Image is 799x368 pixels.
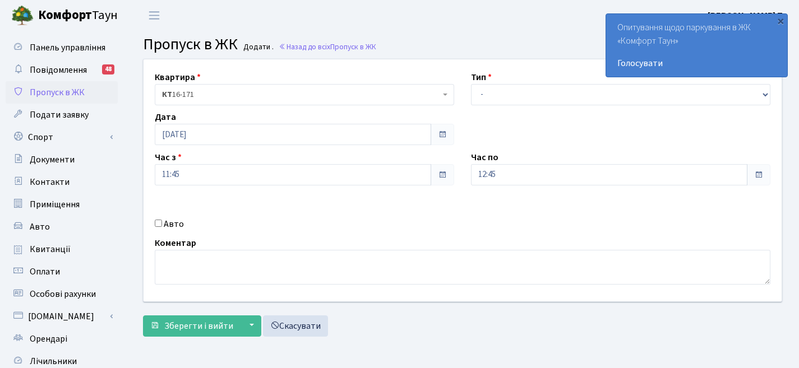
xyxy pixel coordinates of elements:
[30,198,80,211] span: Приміщення
[30,288,96,300] span: Особові рахунки
[140,6,168,25] button: Переключити навігацію
[11,4,34,27] img: logo.png
[471,71,492,84] label: Тип
[38,6,92,24] b: Комфорт
[6,81,118,104] a: Пропуск в ЖК
[30,153,75,166] span: Документи
[162,89,440,100] span: <b>КТ</b>&nbsp;&nbsp;&nbsp;&nbsp;16-171
[155,84,454,105] span: <b>КТ</b>&nbsp;&nbsp;&nbsp;&nbsp;16-171
[162,89,172,100] b: КТ
[6,59,118,81] a: Повідомлення48
[143,33,238,55] span: Пропуск в ЖК
[155,71,201,84] label: Квартира
[6,216,118,238] a: Авто
[102,64,114,74] div: 48
[6,148,118,171] a: Документи
[30,41,105,54] span: Панель управління
[38,6,118,25] span: Таун
[6,305,118,328] a: [DOMAIN_NAME]
[241,43,274,52] small: Додати .
[6,36,118,59] a: Панель управління
[606,14,787,77] div: Опитування щодо паркування в ЖК «Комфорт Таун»
[155,110,176,124] label: Дата
[30,176,70,188] span: Контакти
[263,315,328,337] a: Скасувати
[6,238,118,260] a: Квитанції
[30,265,60,278] span: Оплати
[30,64,87,76] span: Повідомлення
[6,126,118,148] a: Спорт
[30,221,50,233] span: Авто
[30,109,89,121] span: Подати заявку
[6,193,118,216] a: Приміщення
[30,86,85,99] span: Пропуск в ЖК
[155,151,182,164] label: Час з
[164,320,233,332] span: Зберегти і вийти
[6,283,118,305] a: Особові рахунки
[143,315,241,337] button: Зберегти і вийти
[6,104,118,126] a: Подати заявку
[330,41,376,52] span: Пропуск в ЖК
[30,333,67,345] span: Орендарі
[775,15,786,26] div: ×
[30,243,71,255] span: Квитанції
[6,260,118,283] a: Оплати
[6,328,118,350] a: Орендарі
[708,10,786,22] b: [PERSON_NAME] П.
[708,9,786,22] a: [PERSON_NAME] П.
[617,57,776,70] a: Голосувати
[30,355,77,367] span: Лічильники
[164,217,184,231] label: Авто
[155,236,196,250] label: Коментар
[471,151,498,164] label: Час по
[279,41,376,52] a: Назад до всіхПропуск в ЖК
[6,171,118,193] a: Контакти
